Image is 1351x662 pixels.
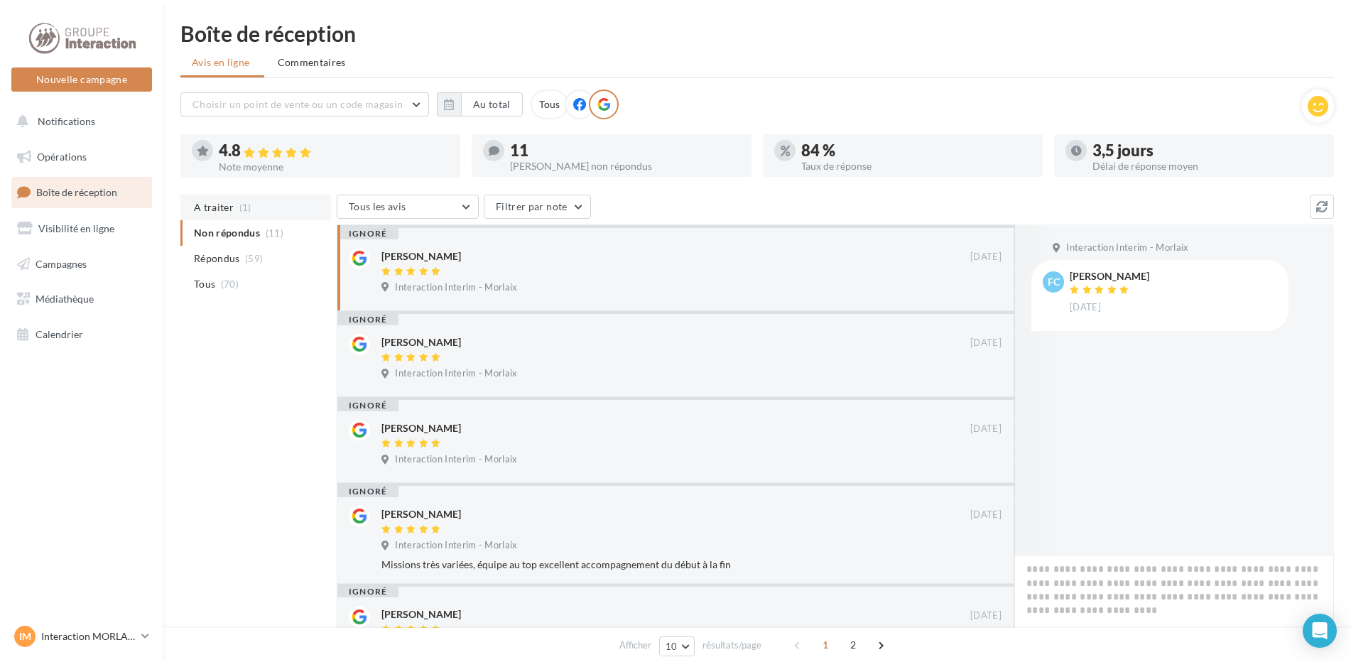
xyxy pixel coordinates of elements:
div: ignoré [337,486,398,497]
span: Interaction Interim - Morlaix [395,453,517,466]
div: Délai de réponse moyen [1092,161,1323,171]
button: 10 [659,636,695,656]
button: Filtrer par note [484,195,591,219]
div: Tous [531,89,568,119]
div: Missions très variées, équipe au top excellent accompagnement du début à la fin [381,558,1002,572]
div: [PERSON_NAME] [381,607,461,622]
span: Calendrier [36,328,83,340]
div: 4.8 [219,143,449,159]
span: Interaction Interim - Morlaix [395,281,517,294]
span: [DATE] [1070,301,1101,314]
button: Notifications [9,107,149,136]
button: Au total [461,92,523,116]
button: Nouvelle campagne [11,67,152,92]
p: Interaction MORLAIX [41,629,136,644]
div: [PERSON_NAME] [381,249,461,264]
span: Notifications [38,115,95,127]
span: [DATE] [970,423,1002,435]
div: Boîte de réception [180,23,1334,44]
button: Tous les avis [337,195,479,219]
span: (1) [239,202,251,213]
div: ignoré [337,314,398,325]
span: Tous les avis [349,200,406,212]
span: Interaction Interim - Morlaix [395,367,517,380]
span: IM [19,629,31,644]
div: 84 % [801,143,1031,158]
a: Médiathèque [9,284,155,314]
span: résultats/page [702,639,761,652]
span: Interaction Interim - Morlaix [1066,242,1188,254]
span: Commentaires [278,55,346,70]
div: ignoré [337,400,398,411]
a: Visibilité en ligne [9,214,155,244]
div: [PERSON_NAME] non répondus [510,161,740,171]
div: ignoré [337,228,398,239]
a: Campagnes [9,249,155,279]
div: Note moyenne [219,162,449,172]
a: Calendrier [9,320,155,349]
div: [PERSON_NAME] [1070,271,1149,281]
span: Visibilité en ligne [38,222,114,234]
div: [PERSON_NAME] [381,421,461,435]
a: Boîte de réception [9,177,155,207]
button: Choisir un point de vente ou un code magasin [180,92,429,116]
span: [DATE] [970,609,1002,622]
span: (70) [221,278,239,290]
div: [PERSON_NAME] [381,335,461,349]
span: Campagnes [36,257,87,269]
div: Taux de réponse [801,161,1031,171]
span: Choisir un point de vente ou un code magasin [192,98,403,110]
span: Répondus [194,251,240,266]
span: Interaction Interim - Morlaix [395,539,517,552]
div: [PERSON_NAME] [381,507,461,521]
div: 11 [510,143,740,158]
span: A traiter [194,200,234,215]
button: Au total [437,92,523,116]
span: [DATE] [970,251,1002,264]
span: Opérations [37,151,87,163]
span: FC [1048,275,1060,289]
span: 10 [666,641,678,652]
span: [DATE] [970,509,1002,521]
span: 1 [814,634,837,656]
span: 2 [842,634,864,656]
span: (59) [245,253,263,264]
a: IM Interaction MORLAIX [11,623,152,650]
div: ignoré [337,586,398,597]
span: Tous [194,277,215,291]
div: 3,5 jours [1092,143,1323,158]
div: Open Intercom Messenger [1303,614,1337,648]
span: [DATE] [970,337,1002,349]
a: Opérations [9,142,155,172]
span: Boîte de réception [36,186,117,198]
span: Médiathèque [36,293,94,305]
span: Afficher [619,639,651,652]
